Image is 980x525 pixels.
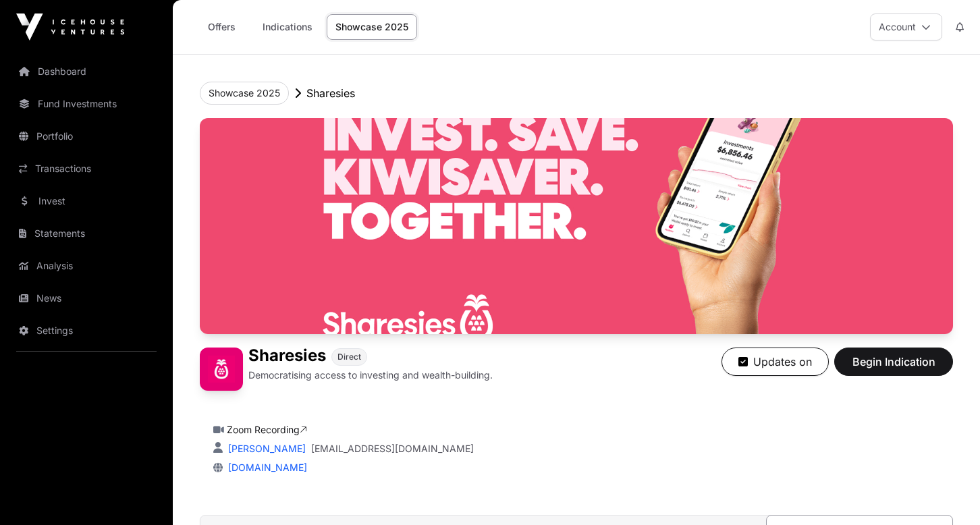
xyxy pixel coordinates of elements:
[248,348,326,366] h1: Sharesies
[11,316,162,346] a: Settings
[337,352,361,362] span: Direct
[722,348,829,376] button: Updates on
[11,219,162,248] a: Statements
[194,14,248,40] a: Offers
[16,13,124,40] img: Icehouse Ventures Logo
[11,251,162,281] a: Analysis
[11,89,162,119] a: Fund Investments
[834,348,953,376] button: Begin Indication
[223,462,307,473] a: [DOMAIN_NAME]
[11,283,162,313] a: News
[254,14,321,40] a: Indications
[248,368,493,382] p: Democratising access to investing and wealth-building.
[834,361,953,375] a: Begin Indication
[11,186,162,216] a: Invest
[11,121,162,151] a: Portfolio
[311,442,474,455] a: [EMAIL_ADDRESS][DOMAIN_NAME]
[200,82,289,105] button: Showcase 2025
[225,443,306,454] a: [PERSON_NAME]
[870,13,942,40] button: Account
[11,57,162,86] a: Dashboard
[306,85,355,101] p: Sharesies
[851,354,936,370] span: Begin Indication
[327,14,417,40] a: Showcase 2025
[913,460,980,525] iframe: Chat Widget
[200,348,243,391] img: Sharesies
[11,154,162,184] a: Transactions
[227,424,307,435] a: Zoom Recording
[200,118,953,334] img: Sharesies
